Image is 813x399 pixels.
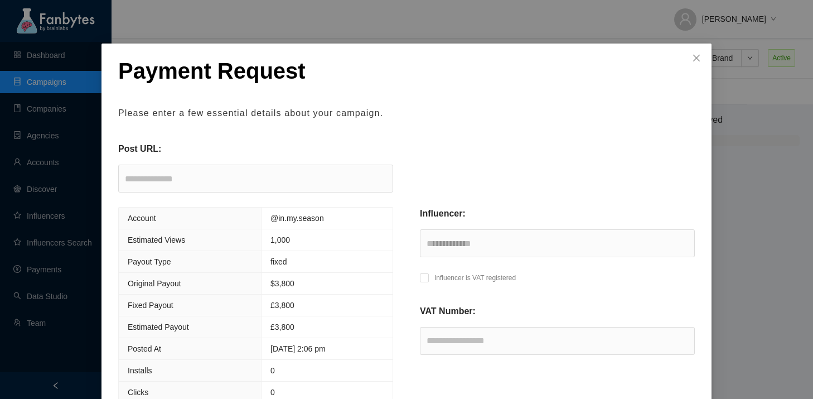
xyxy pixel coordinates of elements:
[270,388,275,397] span: 0
[270,366,275,375] span: 0
[128,301,173,310] span: Fixed Payout
[692,54,701,63] span: close
[118,57,695,84] p: Payment Request
[434,272,516,283] p: Influencer is VAT registered
[270,344,326,353] span: [DATE] 2:06 pm
[128,279,181,288] span: Original Payout
[420,207,466,220] p: Influencer:
[681,44,712,74] button: Close
[118,107,695,120] p: Please enter a few essential details about your campaign.
[128,323,189,331] span: Estimated Payout
[128,257,171,266] span: Payout Type
[270,214,324,223] span: @in.my.season
[128,214,156,223] span: Account
[270,301,294,310] span: £3,800
[128,235,185,244] span: Estimated Views
[270,323,294,331] span: £3,800
[128,388,148,397] span: Clicks
[118,142,161,156] p: Post URL:
[128,344,161,353] span: Posted At
[420,305,476,318] p: VAT Number:
[270,235,290,244] span: 1,000
[128,366,152,375] span: Installs
[270,257,287,266] span: fixed
[270,279,294,288] span: $ 3,800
